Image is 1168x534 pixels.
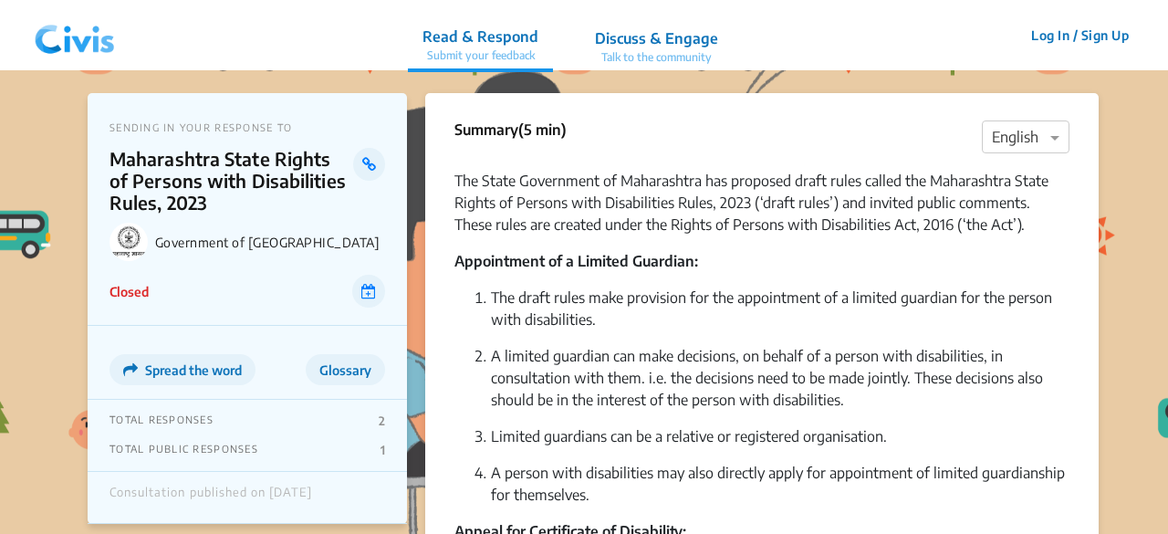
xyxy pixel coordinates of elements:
button: Spread the word [109,354,255,385]
button: Glossary [306,354,385,385]
span: (5 min) [518,120,567,139]
p: 2 [379,414,385,428]
p: The draft rules make provision for the appointment of a limited guardian for the person with disa... [491,287,1069,330]
span: Glossary [319,362,371,378]
p: Government of [GEOGRAPHIC_DATA] [155,235,385,250]
button: Log In / Sign Up [1019,21,1141,49]
p: Maharashtra State Rights of Persons with Disabilities Rules, 2023 [109,148,353,214]
p: The State Government of Maharashtra has proposed draft rules called the Maharashtra State Rights ... [454,170,1069,236]
p: A limited guardian can make decisions, on behalf of a person with disabilities, in consultation w... [491,345,1069,411]
p: TOTAL RESPONSES [109,414,214,428]
p: Closed [109,282,149,301]
p: Summary [454,119,567,141]
p: Read & Respond [422,26,538,47]
p: A person with disabilities may also directly apply for appointment of limited guardianship for th... [491,462,1069,506]
p: TOTAL PUBLIC RESPONSES [109,443,258,457]
p: Submit your feedback [422,47,538,64]
p: 1 [381,443,385,457]
img: Government of Maharashtra logo [109,223,148,261]
p: SENDING IN YOUR RESPONSE TO [109,121,385,133]
div: Consultation published on [DATE] [109,486,312,509]
img: navlogo.png [27,8,122,63]
p: Limited guardians can be a relative or registered organisation. [491,425,1069,447]
b: Appointment of a Limited Guardian: [454,252,698,270]
p: Talk to the community [595,49,718,66]
span: Spread the word [145,362,242,378]
p: Discuss & Engage [595,27,718,49]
